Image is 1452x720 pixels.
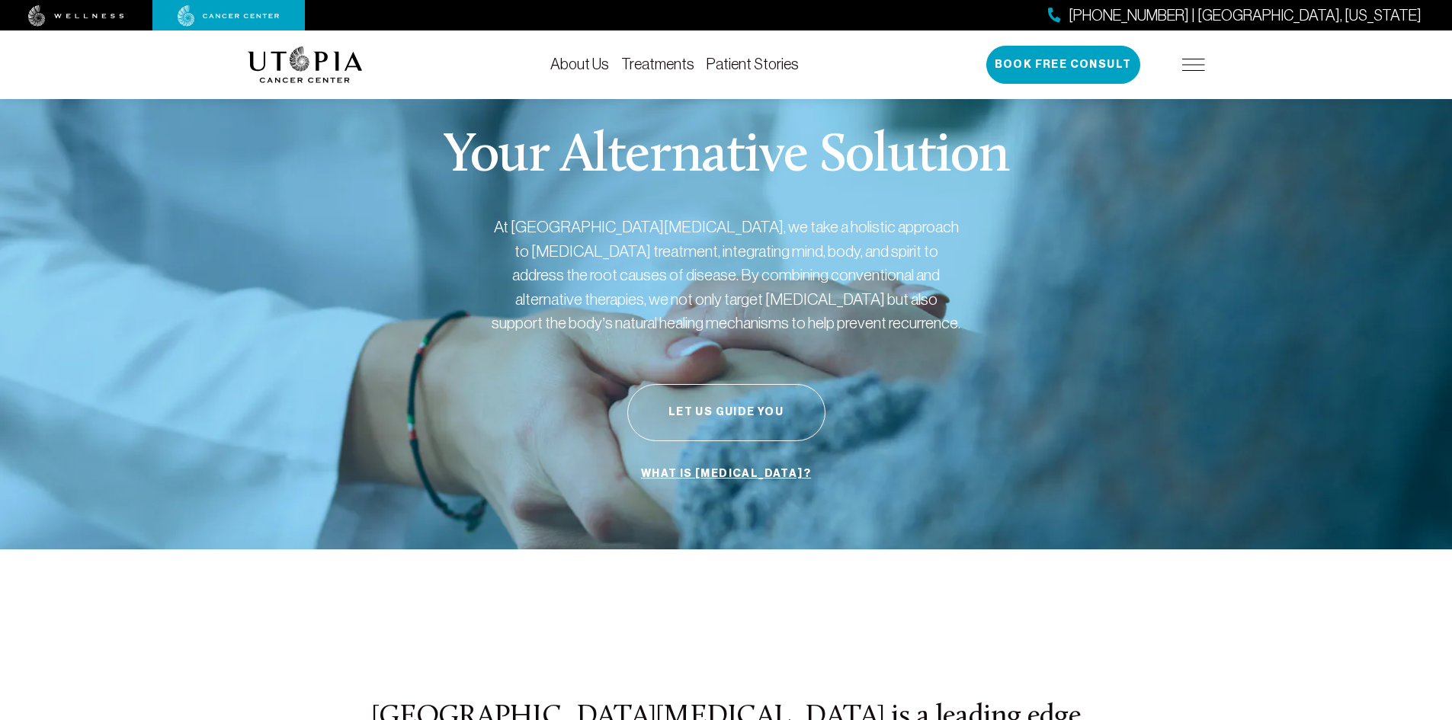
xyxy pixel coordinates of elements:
img: logo [248,46,363,83]
button: Book Free Consult [986,46,1140,84]
img: wellness [28,5,124,27]
img: cancer center [178,5,280,27]
a: Patient Stories [707,56,799,72]
a: What is [MEDICAL_DATA]? [637,459,815,488]
a: Treatments [621,56,694,72]
p: At [GEOGRAPHIC_DATA][MEDICAL_DATA], we take a holistic approach to [MEDICAL_DATA] treatment, inte... [490,215,963,335]
img: icon-hamburger [1182,59,1205,71]
p: Your Alternative Solution [443,130,1009,184]
button: Let Us Guide You [627,384,825,441]
span: [PHONE_NUMBER] | [GEOGRAPHIC_DATA], [US_STATE] [1069,5,1422,27]
a: About Us [550,56,609,72]
a: [PHONE_NUMBER] | [GEOGRAPHIC_DATA], [US_STATE] [1048,5,1422,27]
